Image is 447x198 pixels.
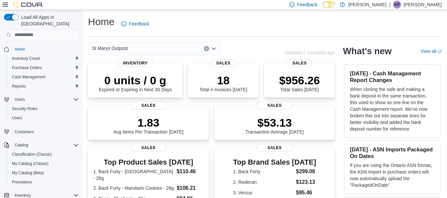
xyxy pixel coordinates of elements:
span: Inventory [15,193,31,198]
a: My Catalog (Beta) [9,169,47,177]
a: Cash Management [9,73,48,81]
span: Users [15,97,25,102]
span: Sales [256,101,293,109]
div: Total # Invoices [DATE] [200,74,247,92]
dd: $95.46 [296,189,316,197]
dt: 2. Redecan [233,179,293,185]
span: Cash Management [12,74,45,80]
span: My Catalog (Beta) [12,170,44,176]
span: Load All Apps in [GEOGRAPHIC_DATA] [19,14,79,27]
p: 0 units / 0 g [99,74,172,87]
div: Total Sales [DATE] [279,74,320,92]
h1: Home [88,15,114,28]
div: Avg Items Per Transaction [DATE] [113,116,184,135]
a: View allExternal link [421,49,442,54]
span: KR [394,1,400,9]
p: | [389,1,390,9]
button: Inventory Count [7,54,81,63]
span: Security Roles [12,106,37,111]
div: Expired or Expiring in Next 30 Days [99,74,172,92]
span: Purchase Orders [9,64,79,72]
p: [PERSON_NAME] [348,1,386,9]
span: Inventory Count [9,55,79,62]
dd: $123.13 [296,178,316,186]
a: Feedback [118,17,152,30]
button: Users [7,113,81,123]
span: Inventory Count [12,56,40,61]
svg: External link [438,50,442,54]
span: Catalog [12,141,79,149]
p: [PERSON_NAME] [404,1,442,9]
button: Catalog [12,141,31,149]
img: Cova [13,1,43,8]
div: Transaction Average [DATE] [246,116,304,135]
a: Customers [12,128,36,136]
span: My Catalog (Classic) [12,161,49,166]
p: $956.26 [279,74,320,87]
button: Home [1,44,81,54]
button: Catalog [1,140,81,150]
h3: [DATE] - ASN Imports Packaged On Dates [350,146,435,159]
span: Cash Management [9,73,79,81]
button: Security Roles [7,104,81,113]
dd: $299.08 [296,168,316,176]
span: My Catalog (Classic) [9,160,79,168]
span: Promotions [9,178,79,186]
button: Customers [1,127,81,136]
span: Sales [130,101,167,109]
a: Users [9,114,25,122]
button: Classification (Classic) [7,150,81,159]
span: Sales [256,144,293,152]
span: Customers [12,127,79,136]
span: Users [12,115,22,121]
span: Home [12,45,79,53]
button: Users [1,95,81,104]
span: St Marys Outpost [92,44,128,52]
input: Dark Mode [323,1,336,8]
dt: 1. Back Forty - [GEOGRAPHIC_DATA] - 28g [93,168,174,181]
span: Feedback [129,20,149,27]
p: 18 [200,74,247,87]
span: Reports [9,82,79,90]
p: 1.83 [113,116,184,129]
a: My Catalog (Classic) [9,160,51,168]
span: Purchase Orders [12,65,42,70]
span: Users [12,96,79,103]
a: Inventory Count [9,55,43,62]
h2: What's new [343,46,391,57]
span: My Catalog (Beta) [9,169,79,177]
h3: Top Product Sales [DATE] [93,158,203,166]
span: Sales [211,59,236,67]
p: Updated 1 minute(s) ago [284,50,335,55]
button: Users [12,96,27,103]
button: Open list of options [211,46,216,51]
span: Home [15,47,25,52]
p: When closing the safe and making a bank deposit in the same transaction, this used to show as one... [350,86,435,132]
h3: Top Brand Sales [DATE] [233,158,316,166]
button: My Catalog (Beta) [7,168,81,178]
span: Catalog [15,142,28,148]
button: Clear input [204,46,209,51]
span: Sales [130,144,167,152]
dt: 2. Back Forty - Mandarin Cookies - 28g [93,185,174,191]
button: Reports [7,82,81,91]
span: Customers [15,129,34,135]
button: Cash Management [7,72,81,82]
a: Purchase Orders [9,64,45,72]
dt: 3. Versus [233,189,293,196]
span: Classification (Classic) [9,150,79,158]
span: Security Roles [9,105,79,113]
span: Feedback [297,1,317,8]
span: Users [9,114,79,122]
button: My Catalog (Classic) [7,159,81,168]
h3: [DATE] - Cash Management Report Changes [350,70,435,83]
button: Purchase Orders [7,63,81,72]
dd: $106.21 [177,184,203,192]
dt: 1. Back Forty [233,168,293,175]
span: Inventory [118,59,153,67]
a: Reports [9,82,28,90]
a: Home [12,45,28,53]
button: Promotions [7,178,81,187]
span: Classification (Classic) [12,152,52,157]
